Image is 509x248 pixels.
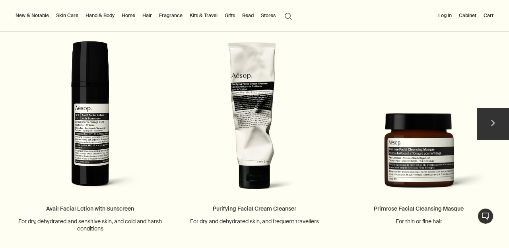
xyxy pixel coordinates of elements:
a: Fragrance [157,11,184,20]
button: Live Assistance [478,208,493,224]
button: Stores [259,11,277,20]
button: Log in [437,11,453,20]
button: Cart [482,11,495,20]
a: Gifts [223,11,237,20]
button: next slide [477,108,509,140]
a: Home [120,11,137,20]
a: Skin Care [54,11,80,20]
a: Purifying Facial Cream Cleanser For dry and dehydrated skin, and frequent travellers Purifying Fa... [172,41,336,225]
a: Avail Facial Lotion with Sunscreen For dry, dehydrated and sensitive skin, and cold and harsh con... [8,41,172,232]
a: Hair [141,11,153,20]
a: Primrose Facial Cleansing Masque For thin or fine hair Primrose Facial Cleansing Masque [337,41,501,225]
button: Open search [281,8,295,23]
a: Hand & Body [84,11,116,20]
a: Cabinet [457,11,478,20]
a: Kits & Travel [188,11,219,20]
button: New & Notable [14,11,51,20]
a: Read [241,11,255,20]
